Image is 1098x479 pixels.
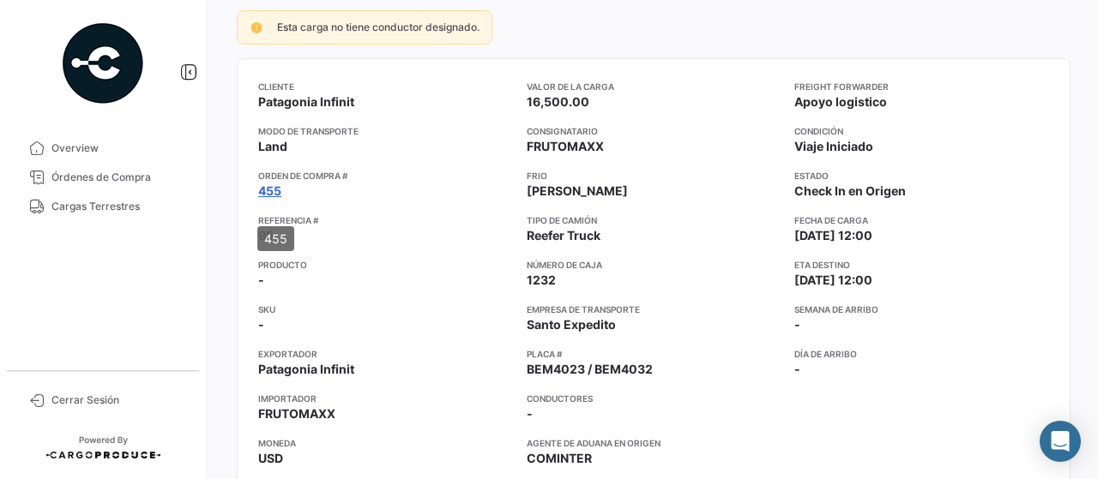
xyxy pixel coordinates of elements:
span: - [794,361,800,378]
span: Órdenes de Compra [51,170,185,185]
span: COMINTER [527,450,592,467]
span: [PERSON_NAME] [527,183,628,200]
app-card-info-title: Conductores [527,392,781,405]
app-card-info-title: Día de Arribo [794,347,1049,361]
app-card-info-title: SKU [258,302,513,316]
app-card-info-title: Condición [794,124,1049,138]
span: 1232 [527,272,556,289]
app-card-info-title: Frio [527,169,781,183]
app-card-info-title: Número de Caja [527,258,781,272]
span: Patagonia Infinit [258,361,354,378]
app-card-info-title: Cliente [258,80,513,93]
app-card-info-title: Empresa de Transporte [527,302,781,316]
span: - [794,316,800,333]
span: Patagonia Infinit [258,93,354,111]
span: FRUTOMAXX [527,138,604,155]
span: - [258,316,264,333]
app-card-info-title: Estado [794,169,1049,183]
span: [DATE] 12:00 [794,227,872,244]
app-card-info-title: Orden de Compra # [258,169,513,183]
app-card-info-title: Consignatario [527,124,781,138]
span: USD [258,450,283,467]
span: BEM4023 / BEM4032 [527,361,653,378]
span: Cerrar Sesión [51,392,185,408]
img: powered-by.png [60,21,146,106]
div: 455 [257,226,294,251]
span: Reefer Truck [527,227,600,244]
app-card-info-title: Exportador [258,347,513,361]
span: Check In en Origen [794,183,906,200]
app-card-info-title: Moneda [258,436,513,450]
span: - [527,405,533,422]
a: Órdenes de Compra [14,163,192,192]
app-card-info-title: Modo de Transporte [258,124,513,138]
div: Abrir Intercom Messenger [1040,421,1081,462]
span: Viaje Iniciado [794,138,873,155]
app-card-info-title: ETA Destino [794,258,1049,272]
span: Land [258,138,287,155]
span: 16,500.00 [527,93,589,111]
span: Overview [51,141,185,156]
app-card-info-title: Referencia # [258,213,513,227]
app-card-info-title: Tipo de Camión [527,213,781,227]
span: [DATE] 12:00 [794,272,872,289]
app-card-info-title: Importador [258,392,513,405]
app-card-info-title: Producto [258,258,513,272]
app-card-info-title: Fecha de carga [794,213,1049,227]
span: Esta carga no tiene conductor designado. [277,21,480,33]
a: Overview [14,134,192,163]
a: Cargas Terrestres [14,192,192,221]
app-card-info-title: Valor de la Carga [527,80,781,93]
app-card-info-title: Freight Forwarder [794,80,1049,93]
app-card-info-title: Semana de Arribo [794,302,1049,316]
span: Cargas Terrestres [51,199,185,214]
span: Apoyo logistico [794,93,887,111]
app-card-info-title: Placa # [527,347,781,361]
span: - [258,272,264,289]
span: FRUTOMAXX [258,405,335,422]
span: Santo Expedito [527,316,616,333]
app-card-info-title: Agente de Aduana en Origen [527,436,781,450]
a: 455 [258,183,281,200]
